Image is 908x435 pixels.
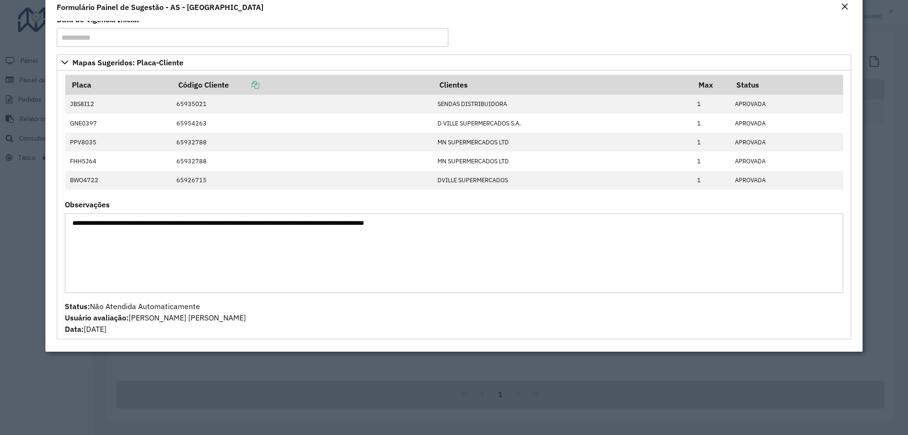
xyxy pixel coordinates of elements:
th: Max [692,75,730,95]
td: MN SUPERMERCADOS LTD [433,151,692,170]
div: Mapas Sugeridos: Placa-Cliente [57,71,851,339]
td: APROVADA [730,133,843,151]
td: MN SUPERMERCADOS LTD [433,133,692,151]
td: 65935021 [172,95,433,114]
h4: Formulário Painel de Sugestão - AS - [GEOGRAPHIC_DATA] [57,1,263,13]
td: 65932788 [172,133,433,151]
em: Fechar [841,3,848,10]
td: APROVADA [730,151,843,170]
strong: Data: [65,324,84,334]
label: Observações [65,199,110,210]
td: FHH5J64 [65,151,172,170]
td: JBS8I12 [65,95,172,114]
td: APROVADA [730,95,843,114]
a: Mapas Sugeridos: Placa-Cliente [57,54,851,71]
td: D VILLE SUPERMERCADOS S.A. [433,114,692,133]
td: DVILLE SUPERMERCADOS [433,171,692,190]
span: Não Atendida Automaticamente [PERSON_NAME] [PERSON_NAME] [DATE] [65,302,246,334]
strong: Status: [65,302,90,311]
td: 1 [692,151,730,170]
td: 1 [692,133,730,151]
a: Copiar [229,80,259,89]
td: APROVADA [730,114,843,133]
td: 65926715 [172,171,433,190]
th: Código Cliente [172,75,433,95]
th: Clientes [433,75,692,95]
span: Mapas Sugeridos: Placa-Cliente [72,59,183,66]
th: Status [730,75,843,95]
td: SENDAS DISTRIBUIDORA [433,95,692,114]
td: BWO4722 [65,171,172,190]
td: 1 [692,114,730,133]
td: GNE0397 [65,114,172,133]
td: 1 [692,95,730,114]
td: 1 [692,171,730,190]
button: Close [838,1,851,13]
td: PPV8035 [65,133,172,151]
td: APROVADA [730,171,843,190]
td: 65954263 [172,114,433,133]
th: Placa [65,75,172,95]
td: 65932788 [172,151,433,170]
strong: Usuário avaliação: [65,313,129,322]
